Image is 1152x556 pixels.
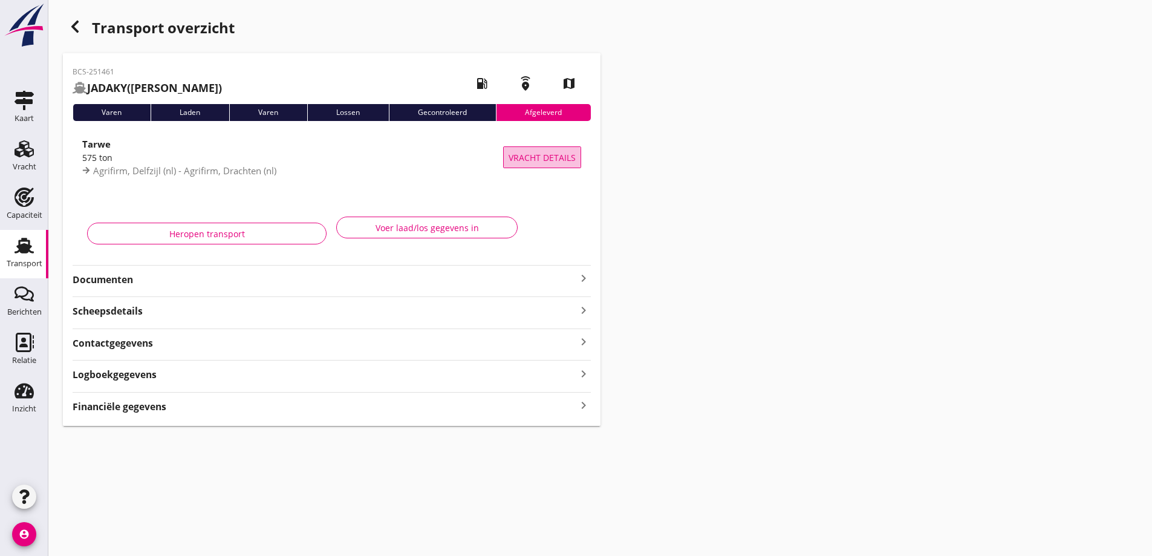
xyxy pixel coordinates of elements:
[576,334,591,350] i: keyboard_arrow_right
[2,3,46,48] img: logo-small.a267ee39.svg
[465,67,499,100] i: local_gas_station
[73,80,222,96] h2: ([PERSON_NAME])
[63,15,600,44] div: Transport overzicht
[12,405,36,413] div: Inzicht
[15,114,34,122] div: Kaart
[97,227,316,240] div: Heropen transport
[87,80,127,95] strong: JADAKY
[73,104,151,121] div: Varen
[576,365,591,382] i: keyboard_arrow_right
[347,221,507,234] div: Voer laad/los gegevens in
[552,67,586,100] i: map
[73,400,166,414] strong: Financiële gegevens
[73,304,143,318] strong: Scheepsdetails
[576,302,591,318] i: keyboard_arrow_right
[73,336,153,350] strong: Contactgegevens
[389,104,496,121] div: Gecontroleerd
[12,356,36,364] div: Relatie
[7,308,42,316] div: Berichten
[73,67,222,77] p: BCS-251461
[12,522,36,546] i: account_circle
[503,146,581,168] button: Vracht details
[576,397,591,414] i: keyboard_arrow_right
[87,223,327,244] button: Heropen transport
[509,67,542,100] i: emergency_share
[229,104,307,121] div: Varen
[576,271,591,286] i: keyboard_arrow_right
[82,151,503,164] div: 575 ton
[93,165,276,177] span: Agrifirm, Delfzijl (nl) - Agrifirm, Drachten (nl)
[7,211,42,219] div: Capaciteit
[496,104,591,121] div: Afgeleverd
[7,260,42,267] div: Transport
[73,368,157,382] strong: Logboekgegevens
[509,151,576,164] span: Vracht details
[73,131,591,184] a: Tarwe575 tonAgrifirm, Delfzijl (nl) - Agrifirm, Drachten (nl)Vracht details
[307,104,389,121] div: Lossen
[13,163,36,171] div: Vracht
[336,217,518,238] button: Voer laad/los gegevens in
[82,138,111,150] strong: Tarwe
[151,104,229,121] div: Laden
[73,273,576,287] strong: Documenten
